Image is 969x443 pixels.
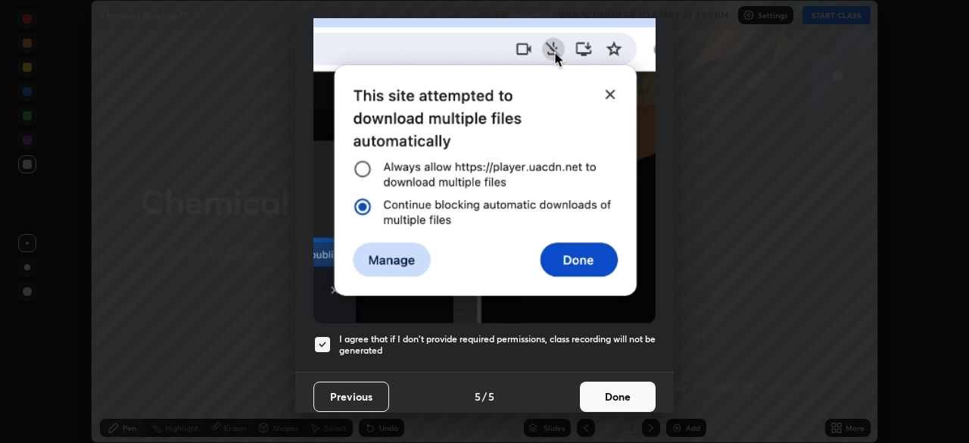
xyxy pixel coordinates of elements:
button: Done [580,382,656,412]
h4: 5 [488,388,494,404]
h5: I agree that if I don't provide required permissions, class recording will not be generated [339,333,656,357]
h4: / [482,388,487,404]
h4: 5 [475,388,481,404]
button: Previous [313,382,389,412]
